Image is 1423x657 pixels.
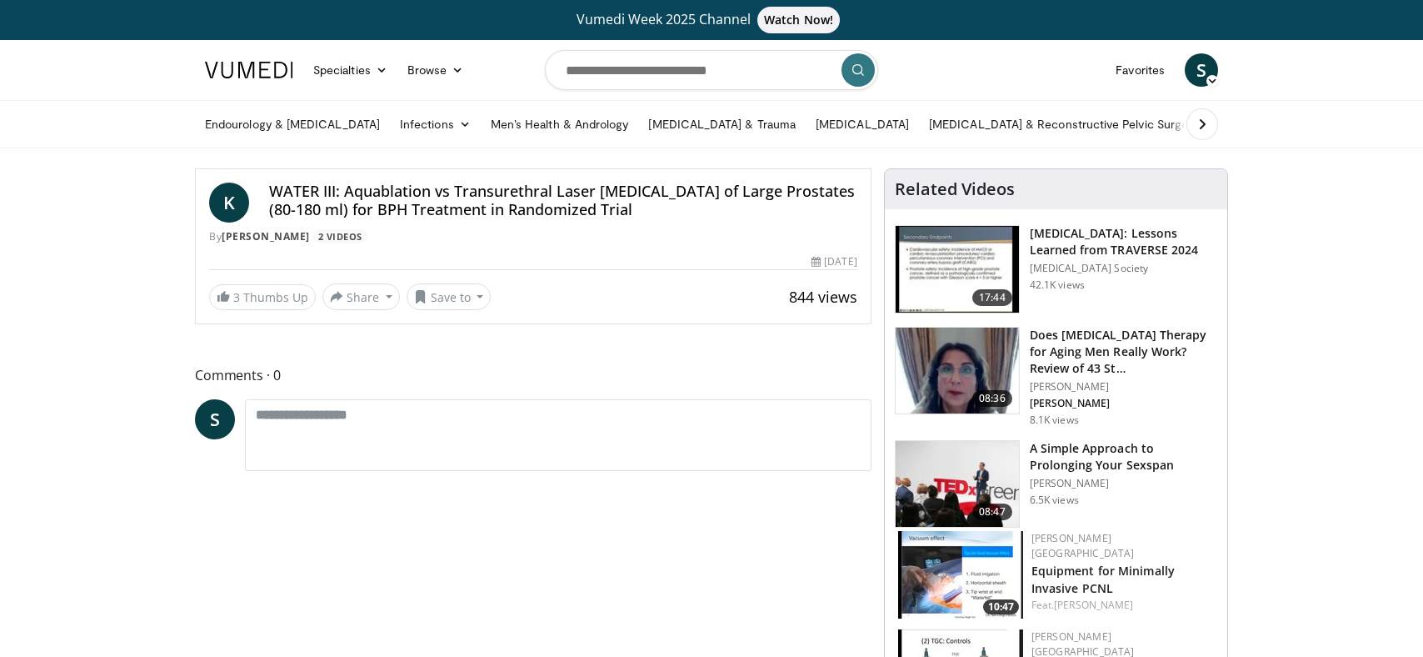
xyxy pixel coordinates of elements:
[233,289,240,305] span: 3
[896,328,1019,414] img: 4d4bce34-7cbb-4531-8d0c-5308a71d9d6c.150x105_q85_crop-smart_upscale.jpg
[895,225,1217,313] a: 17:44 [MEDICAL_DATA]: Lessons Learned from TRAVERSE 2024 [MEDICAL_DATA] Society 42.1K views
[209,183,249,223] a: K
[1054,598,1133,612] a: [PERSON_NAME]
[806,108,919,141] a: [MEDICAL_DATA]
[1031,531,1135,560] a: [PERSON_NAME] [GEOGRAPHIC_DATA]
[896,226,1019,313] img: 1317c62a-2f0d-4360-bee0-b1bff80fed3c.150x105_q85_crop-smart_upscale.jpg
[1030,327,1217,377] h3: Does [MEDICAL_DATA] Therapy for Aging Men Really Work? Review of 43 St…
[1030,477,1217,490] p: [PERSON_NAME]
[312,229,367,243] a: 2 Videos
[972,289,1012,306] span: 17:44
[390,108,481,141] a: Infections
[1030,225,1217,258] h3: [MEDICAL_DATA]: Lessons Learned from TRAVERSE 2024
[1030,414,1079,427] p: 8.1K views
[1030,380,1217,394] p: [PERSON_NAME]
[195,399,235,439] a: S
[1030,262,1217,275] p: [MEDICAL_DATA] Society
[269,183,857,218] h4: WATER III: Aquablation vs Transurethral Laser [MEDICAL_DATA] of Large Prostates (80-180 ml) for B...
[209,284,316,310] a: 3 Thumbs Up
[222,229,310,243] a: [PERSON_NAME]
[195,108,390,141] a: Endourology & [MEDICAL_DATA]
[919,108,1208,141] a: [MEDICAL_DATA] & Reconstructive Pelvic Surgery
[983,599,1019,614] span: 10:47
[1030,494,1079,507] p: 6.5K views
[207,7,1216,33] a: Vumedi Week 2025 ChannelWatch Now!
[1030,397,1217,410] p: [PERSON_NAME]
[757,7,840,33] span: Watch Now!
[545,50,878,90] input: Search topics, interventions
[895,440,1217,529] a: 08:47 A Simple Approach to Prolonging Your Sexspan [PERSON_NAME] 6.5K views
[895,327,1217,427] a: 08:36 Does [MEDICAL_DATA] Therapy for Aging Men Really Work? Review of 43 St… [PERSON_NAME] [PERS...
[1185,53,1218,87] a: S
[322,283,400,310] button: Share
[789,287,857,307] span: 844 views
[972,504,1012,520] span: 08:47
[205,62,293,78] img: VuMedi Logo
[898,531,1023,619] a: 10:47
[1031,598,1214,613] div: Feat.
[407,283,492,310] button: Save to
[195,364,871,386] span: Comments 0
[1030,278,1085,292] p: 42.1K views
[209,229,857,244] div: By
[811,254,856,269] div: [DATE]
[972,390,1012,407] span: 08:36
[1030,440,1217,474] h3: A Simple Approach to Prolonging Your Sexspan
[1106,53,1175,87] a: Favorites
[481,108,639,141] a: Men’s Health & Andrology
[896,441,1019,528] img: c4bd4661-e278-4c34-863c-57c104f39734.150x105_q85_crop-smart_upscale.jpg
[898,531,1023,619] img: 57193a21-700a-4103-8163-b4069ca57589.150x105_q85_crop-smart_upscale.jpg
[397,53,474,87] a: Browse
[895,179,1015,199] h4: Related Videos
[638,108,806,141] a: [MEDICAL_DATA] & Trauma
[1031,563,1175,596] a: Equipment for Minimally Invasive PCNL
[303,53,397,87] a: Specialties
